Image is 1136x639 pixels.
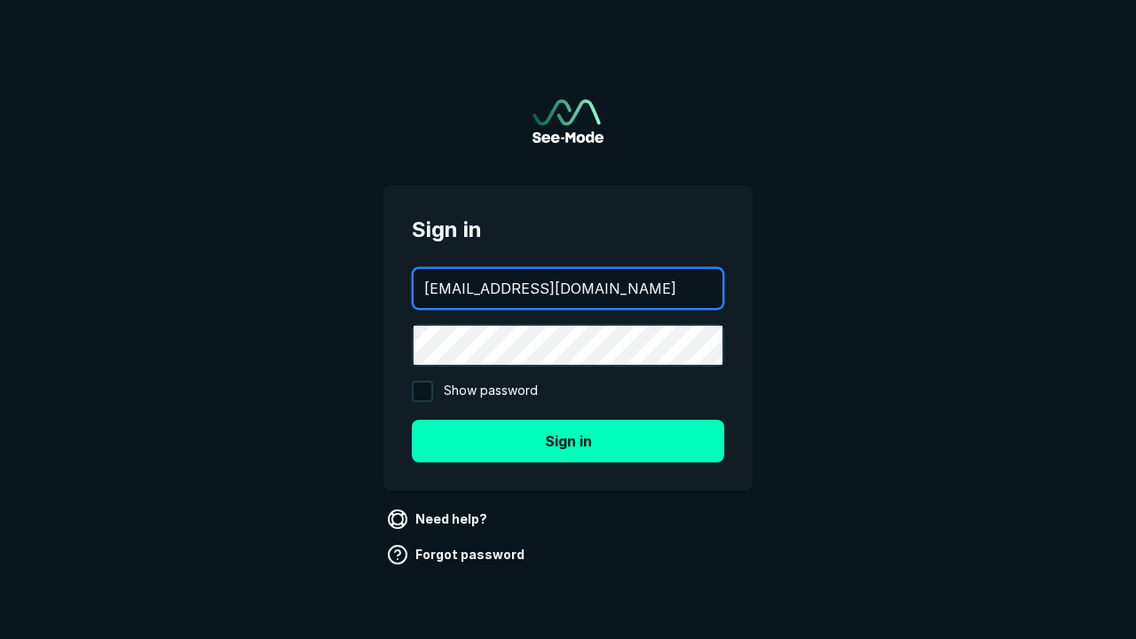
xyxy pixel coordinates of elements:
[444,381,538,402] span: Show password
[412,420,724,462] button: Sign in
[414,269,722,308] input: your@email.com
[383,505,494,533] a: Need help?
[383,540,532,569] a: Forgot password
[532,99,603,143] img: See-Mode Logo
[532,99,603,143] a: Go to sign in
[412,214,724,246] span: Sign in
